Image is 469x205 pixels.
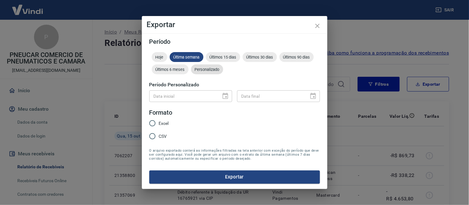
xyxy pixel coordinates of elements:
h5: Período Personalizado [149,82,320,88]
div: Últimos 6 meses [152,64,189,74]
span: Últimos 90 dias [279,55,314,59]
h4: Exportar [147,21,322,28]
h5: Período [149,39,320,45]
span: Hoje [152,55,167,59]
span: Últimos 6 meses [152,67,189,72]
div: Última semana [170,52,203,62]
button: close [310,18,325,33]
span: Últimos 15 dias [206,55,240,59]
span: Última semana [170,55,203,59]
span: CSV [159,133,167,140]
input: DD/MM/YYYY [237,90,305,102]
span: Últimos 30 dias [243,55,277,59]
legend: Formato [149,108,173,117]
span: O arquivo exportado conterá as informações filtradas na tela anterior com exceção do período que ... [149,149,320,161]
button: Exportar [149,170,320,183]
div: Últimos 15 dias [206,52,240,62]
div: Personalizado [191,64,223,74]
span: Personalizado [191,67,223,72]
div: Últimos 90 dias [279,52,314,62]
div: Hoje [152,52,167,62]
input: DD/MM/YYYY [149,90,217,102]
span: Excel [159,120,169,127]
div: Últimos 30 dias [243,52,277,62]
